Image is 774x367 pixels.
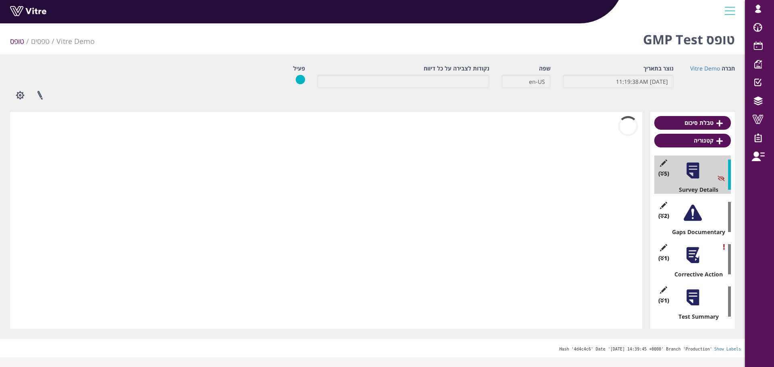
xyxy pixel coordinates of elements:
div: Survey Details [660,186,731,194]
label: פעיל [293,64,305,73]
label: שפה [539,64,551,73]
a: טבלת סיכום [654,116,731,130]
div: Test Summary [660,313,731,321]
h1: טופס GMP Test [643,20,735,54]
span: (1 ) [658,254,669,262]
label: נוצר בתאריך [643,64,674,73]
img: yes [295,75,305,85]
span: (2 ) [658,212,669,220]
a: Show Labels [714,347,741,351]
a: קטגוריה [654,134,731,147]
li: טופס [10,36,31,47]
label: נקודות לצבירה על כל דיווח [424,64,489,73]
a: טפסים [31,36,50,46]
label: חברה [722,64,735,73]
span: (1 ) [658,297,669,305]
span: Hash '4d4c4c6' Date '[DATE] 14:39:45 +0000' Branch 'Production' [559,347,712,351]
a: Vitre Demo [56,36,95,46]
span: (5 ) [658,170,669,178]
a: Vitre Demo [690,64,720,72]
div: Gaps Documentary [660,228,731,236]
div: Corrective Action [660,270,731,278]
